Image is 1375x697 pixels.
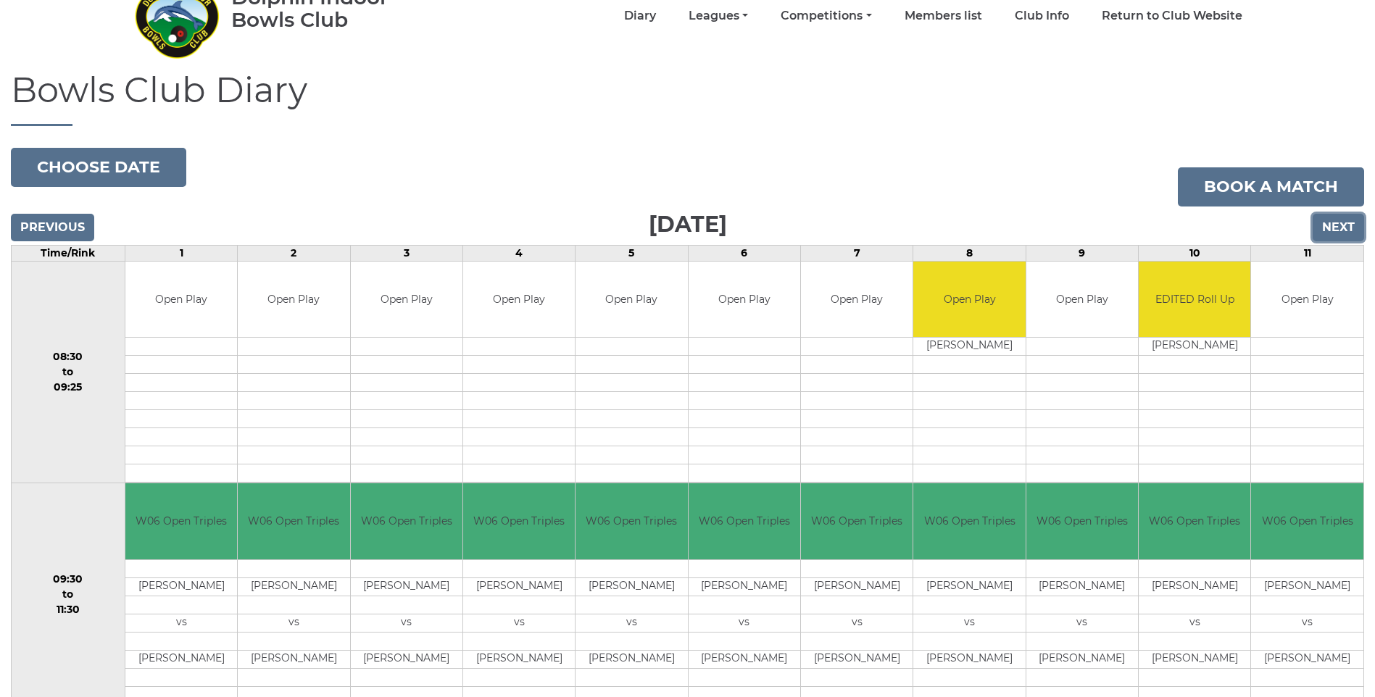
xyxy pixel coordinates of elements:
td: [PERSON_NAME] [1026,650,1138,668]
td: [PERSON_NAME] [1139,338,1250,356]
td: 08:30 to 09:25 [12,261,125,483]
td: [PERSON_NAME] [351,577,462,596]
td: 10 [1139,245,1251,261]
td: vs [125,614,237,632]
td: Open Play [689,262,800,338]
td: 7 [801,245,913,261]
input: Previous [11,214,94,241]
td: vs [576,614,687,632]
td: 4 [462,245,575,261]
td: [PERSON_NAME] [913,577,1025,596]
h1: Bowls Club Diary [11,71,1364,126]
td: [PERSON_NAME] [689,650,800,668]
td: vs [463,614,575,632]
td: [PERSON_NAME] [463,650,575,668]
button: Choose date [11,148,186,187]
a: Leagues [689,8,748,24]
td: vs [238,614,349,632]
a: Book a match [1178,167,1364,206]
td: [PERSON_NAME] [913,338,1025,356]
td: W06 Open Triples [463,483,575,559]
td: Open Play [913,262,1025,338]
td: [PERSON_NAME] [913,650,1025,668]
td: [PERSON_NAME] [351,650,462,668]
td: Open Play [801,262,913,338]
td: Open Play [238,262,349,338]
td: W06 Open Triples [1026,483,1138,559]
td: [PERSON_NAME] [689,577,800,596]
td: W06 Open Triples [689,483,800,559]
td: [PERSON_NAME] [1251,577,1363,596]
td: W06 Open Triples [913,483,1025,559]
td: [PERSON_NAME] [238,650,349,668]
td: Open Play [351,262,462,338]
td: vs [351,614,462,632]
td: [PERSON_NAME] [801,577,913,596]
td: Open Play [1251,262,1363,338]
td: W06 Open Triples [801,483,913,559]
td: W06 Open Triples [238,483,349,559]
a: Club Info [1015,8,1069,24]
td: [PERSON_NAME] [463,577,575,596]
td: [PERSON_NAME] [576,650,687,668]
a: Diary [624,8,656,24]
td: vs [689,614,800,632]
td: 6 [688,245,800,261]
td: W06 Open Triples [125,483,237,559]
td: W06 Open Triples [351,483,462,559]
td: 3 [350,245,462,261]
td: 2 [238,245,350,261]
td: [PERSON_NAME] [576,577,687,596]
td: 11 [1251,245,1364,261]
td: [PERSON_NAME] [125,650,237,668]
td: Open Play [1026,262,1138,338]
td: [PERSON_NAME] [1139,650,1250,668]
td: W06 Open Triples [576,483,687,559]
td: Open Play [576,262,687,338]
td: [PERSON_NAME] [801,650,913,668]
td: vs [801,614,913,632]
td: [PERSON_NAME] [1026,577,1138,596]
td: 8 [913,245,1026,261]
td: [PERSON_NAME] [238,577,349,596]
td: [PERSON_NAME] [1139,577,1250,596]
td: [PERSON_NAME] [1251,650,1363,668]
td: 9 [1026,245,1138,261]
td: vs [1251,614,1363,632]
td: Open Play [463,262,575,338]
td: [PERSON_NAME] [125,577,237,596]
a: Return to Club Website [1102,8,1242,24]
input: Next [1313,214,1364,241]
td: vs [1026,614,1138,632]
td: W06 Open Triples [1139,483,1250,559]
td: W06 Open Triples [1251,483,1363,559]
td: Time/Rink [12,245,125,261]
td: vs [1139,614,1250,632]
a: Competitions [781,8,871,24]
td: 5 [576,245,688,261]
td: EDITED Roll Up [1139,262,1250,338]
td: vs [913,614,1025,632]
a: Members list [905,8,982,24]
td: Open Play [125,262,237,338]
td: 1 [125,245,237,261]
